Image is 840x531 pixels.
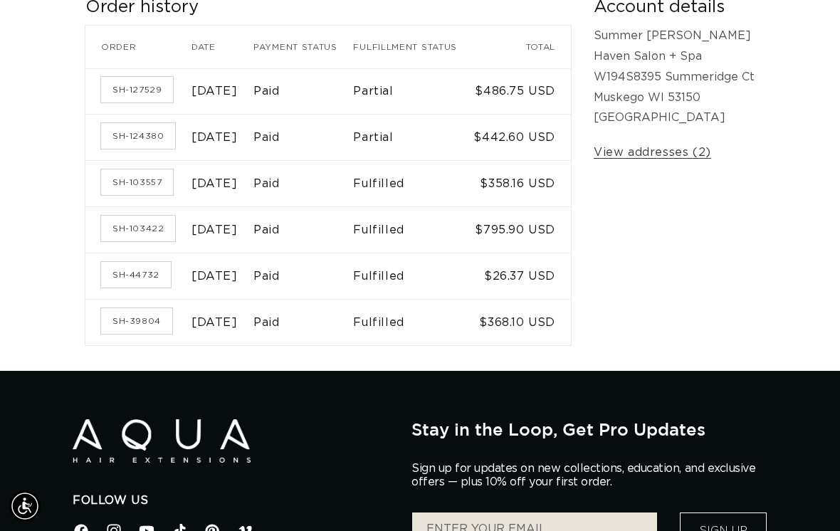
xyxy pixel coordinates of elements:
[73,419,251,463] img: Aqua Hair Extensions
[353,161,473,207] td: Fulfilled
[253,253,353,300] td: Paid
[594,142,711,163] a: View addresses (2)
[191,26,253,68] th: Date
[473,115,571,161] td: $442.60 USD
[411,419,767,439] h2: Stay in the Loop, Get Pro Updates
[473,253,571,300] td: $26.37 USD
[101,169,173,195] a: Order number SH-103557
[769,463,840,531] iframe: Chat Widget
[191,270,238,282] time: [DATE]
[353,68,473,115] td: Partial
[73,493,390,508] h2: Follow Us
[253,207,353,253] td: Paid
[353,115,473,161] td: Partial
[353,207,473,253] td: Fulfilled
[473,300,571,346] td: $368.10 USD
[191,85,238,97] time: [DATE]
[473,207,571,253] td: $795.90 USD
[191,317,238,328] time: [DATE]
[353,26,473,68] th: Fulfillment status
[101,262,171,288] a: Order number SH-44732
[191,132,238,143] time: [DATE]
[594,26,755,128] p: Summer [PERSON_NAME] Haven Salon + Spa W194S8395 Summeridge Ct Muskego WI 53150 [GEOGRAPHIC_DATA]
[253,26,353,68] th: Payment status
[353,253,473,300] td: Fulfilled
[9,490,41,522] div: Accessibility Menu
[85,26,191,68] th: Order
[101,308,172,334] a: Order number SH-39804
[191,224,238,236] time: [DATE]
[101,123,175,149] a: Order number SH-124380
[253,161,353,207] td: Paid
[253,68,353,115] td: Paid
[253,115,353,161] td: Paid
[353,300,473,346] td: Fulfilled
[473,161,571,207] td: $358.16 USD
[253,300,353,346] td: Paid
[101,216,175,241] a: Order number SH-103422
[411,462,767,489] p: Sign up for updates on new collections, education, and exclusive offers — plus 10% off your first...
[101,77,173,102] a: Order number SH-127529
[191,178,238,189] time: [DATE]
[473,68,571,115] td: $486.75 USD
[473,26,571,68] th: Total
